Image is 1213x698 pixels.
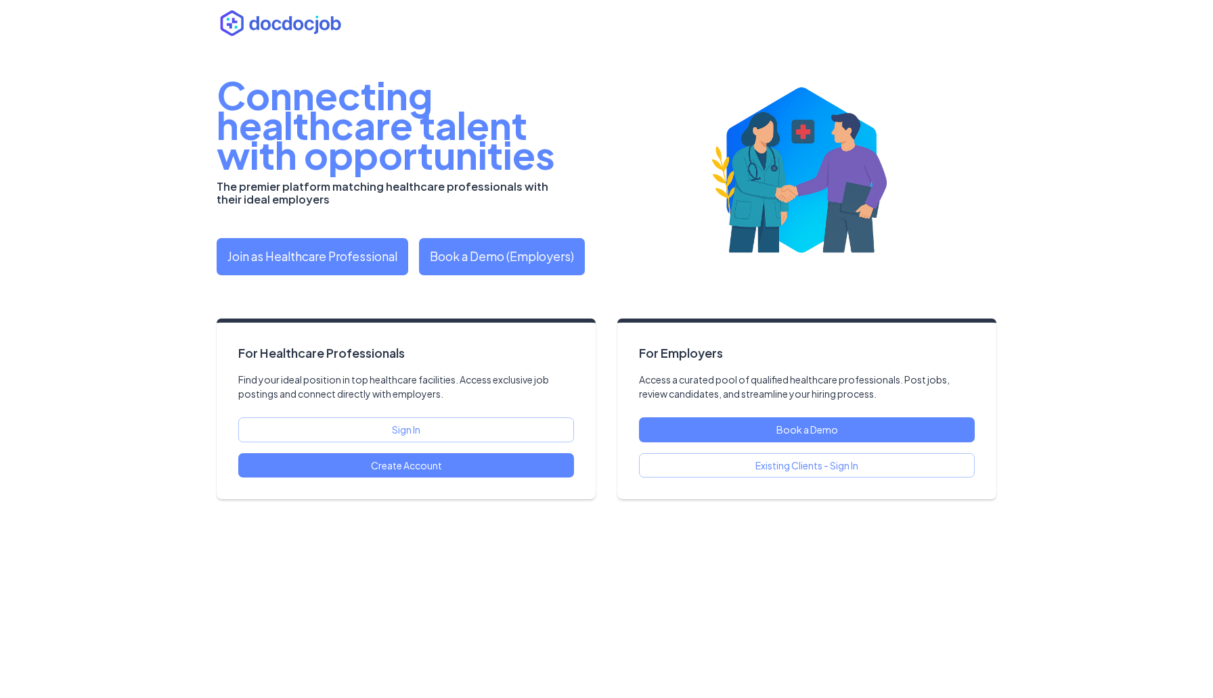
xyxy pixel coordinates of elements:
[238,417,574,442] a: Sign In
[419,238,585,275] a: Book a Demo (Employers)
[639,417,975,442] a: Book a Demo
[217,180,567,206] h6: The premier platform matching healthcare professionals with their ideal employers
[238,453,574,478] a: Create Account
[217,80,606,169] h1: Connecting healthcare talent with opportunities
[639,453,975,478] a: Existing Clients - Sign In
[238,344,405,362] h5: For Healthcare Professionals
[628,72,975,275] img: Healthcare professionals
[238,373,574,402] p: Find your ideal position in top healthcare facilities. Access exclusive job postings and connect ...
[639,344,975,362] h5: For Employers
[217,238,408,275] a: Join as Healthcare Professional
[639,373,975,402] p: Access a curated pool of qualified healthcare professionals. Post jobs, review candidates, and st...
